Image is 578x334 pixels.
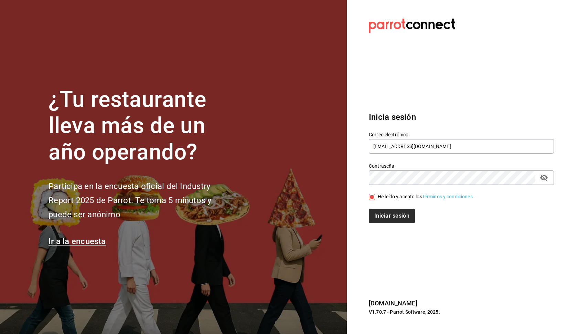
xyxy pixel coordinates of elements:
button: Iniciar sesión [369,209,415,223]
div: He leído y acepto los [378,193,474,200]
h3: Inicia sesión [369,111,554,123]
button: passwordField [538,172,550,184]
a: [DOMAIN_NAME] [369,300,417,307]
input: Ingresa tu correo electrónico [369,139,554,154]
a: Términos y condiciones. [422,194,474,199]
h2: Participa en la encuesta oficial del Industry Report 2025 de Parrot. Te toma 5 minutos y puede se... [49,179,234,221]
h1: ¿Tu restaurante lleva más de un año operando? [49,86,234,166]
a: Ir a la encuesta [49,237,106,246]
label: Contraseña [369,163,554,168]
p: V1.70.7 - Parrot Software, 2025. [369,309,554,315]
label: Correo electrónico [369,132,554,137]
